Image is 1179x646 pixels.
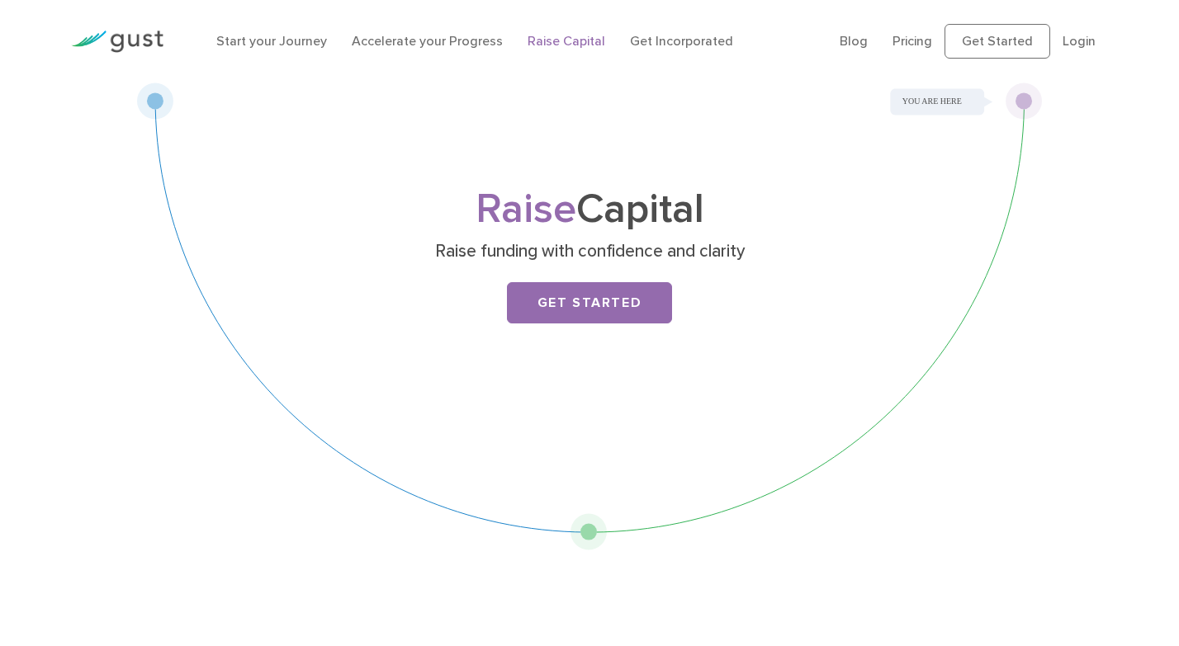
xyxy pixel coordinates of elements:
[893,33,932,49] a: Pricing
[71,31,163,53] img: Gust Logo
[270,240,910,263] p: Raise funding with confidence and clarity
[263,191,916,229] h1: Capital
[507,282,672,323] a: Get Started
[945,24,1050,59] a: Get Started
[476,185,576,233] span: Raise
[216,33,327,49] a: Start your Journey
[352,33,503,49] a: Accelerate your Progress
[1063,33,1096,49] a: Login
[528,33,605,49] a: Raise Capital
[840,33,868,49] a: Blog
[630,33,733,49] a: Get Incorporated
